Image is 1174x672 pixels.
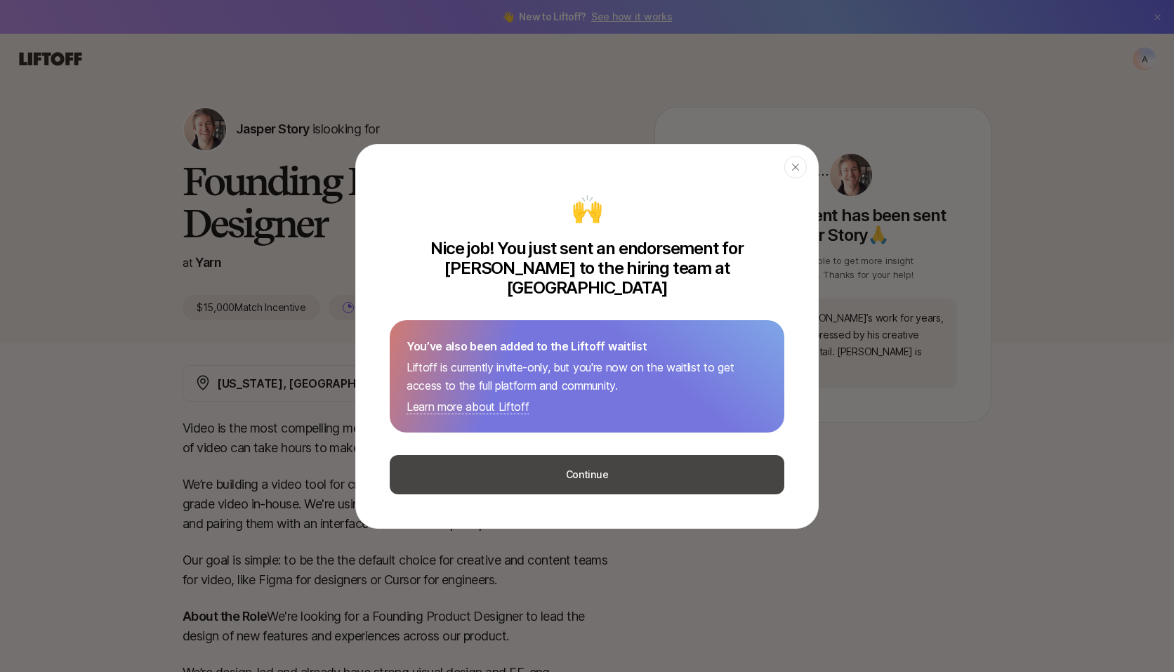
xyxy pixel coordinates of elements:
[407,358,767,395] p: Liftoff is currently invite-only, but you're now on the waitlist to get access to the full platfo...
[390,239,784,298] p: Nice job! You just sent an endorsement for [PERSON_NAME] to the hiring team at [GEOGRAPHIC_DATA]
[407,337,767,355] p: You’ve also been added to the Liftoff waitlist
[407,400,529,414] a: Learn more about Liftoff
[572,190,603,228] div: 🙌
[390,455,784,494] button: Continue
